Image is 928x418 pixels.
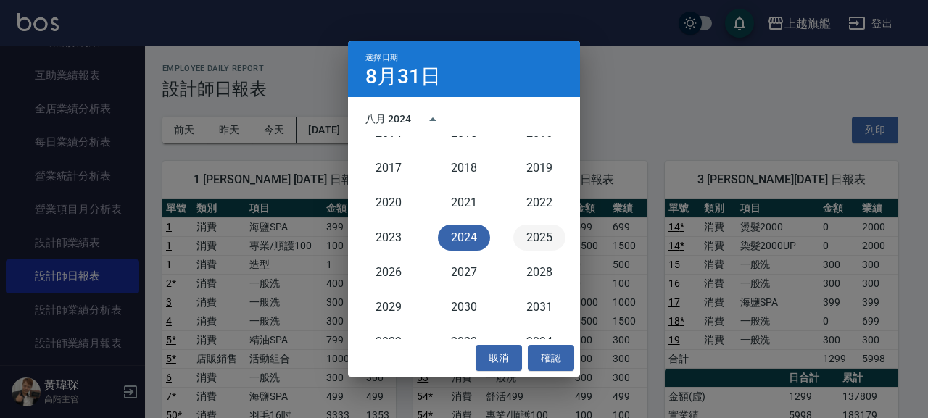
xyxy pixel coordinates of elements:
button: 2027 [438,259,490,285]
button: 2034 [513,329,565,355]
button: 2028 [513,259,565,285]
button: 2023 [362,225,415,251]
button: 2025 [513,225,565,251]
button: 2022 [513,190,565,216]
button: 2024 [438,225,490,251]
button: year view is open, switch to calendar view [415,102,450,137]
span: 選擇日期 [365,53,398,62]
button: 2030 [438,294,490,320]
button: 2019 [513,155,565,181]
h4: 8月31日 [365,68,441,85]
div: 八月 2024 [365,112,411,127]
button: 2018 [438,155,490,181]
button: 2020 [362,190,415,216]
button: 2029 [362,294,415,320]
button: 2031 [513,294,565,320]
button: 取消 [476,345,522,372]
button: 2021 [438,190,490,216]
button: 2032 [362,329,415,355]
button: 2026 [362,259,415,285]
button: 確認 [528,345,574,372]
button: 2033 [438,329,490,355]
button: 2017 [362,155,415,181]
